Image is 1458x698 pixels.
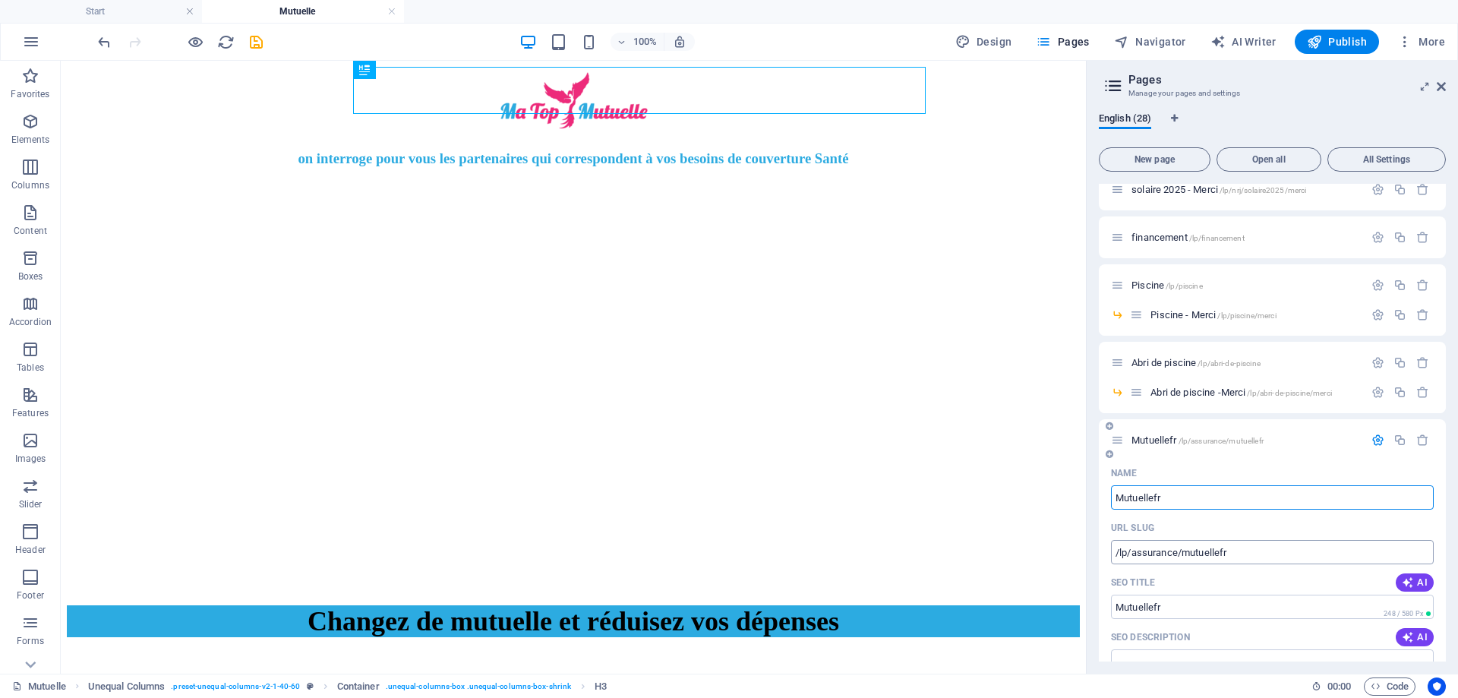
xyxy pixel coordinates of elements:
[11,88,49,100] p: Favorites
[1402,576,1428,589] span: AI
[1416,231,1429,244] div: Remove
[1189,234,1245,242] span: /lp/financement
[248,33,265,51] i: Save (Ctrl+S)
[1393,386,1406,399] div: Duplicate
[1128,73,1446,87] h2: Pages
[1036,34,1089,49] span: Pages
[1128,87,1415,100] h3: Manage your pages and settings
[1393,183,1406,196] div: Duplicate
[1220,186,1306,194] span: /lp/nrj/solaire2025/merci
[1364,677,1415,696] button: Code
[1397,34,1445,49] span: More
[1127,358,1364,368] div: Abri de piscine/lp/abri-de-piscine
[1416,434,1429,447] div: Remove
[1204,30,1283,54] button: AI Writer
[1396,628,1434,646] button: AI
[1371,279,1384,292] div: Settings
[15,544,46,556] p: Header
[1371,231,1384,244] div: Settings
[1106,155,1204,164] span: New page
[96,33,113,51] i: Undo: Change pages (Ctrl+Z)
[15,453,46,465] p: Images
[1416,356,1429,369] div: Remove
[88,677,165,696] span: Click to select. Double-click to edit
[1127,232,1364,242] div: financement/lp/financement
[1127,435,1364,445] div: Mutuellefr/lp/assurance/mutuellefr
[1223,155,1314,164] span: Open all
[1428,677,1446,696] button: Usercentrics
[1391,30,1451,54] button: More
[1131,184,1306,195] span: Click to open page
[1114,34,1186,49] span: Navigator
[611,33,664,51] button: 100%
[1371,356,1384,369] div: Settings
[1198,359,1261,368] span: /lp/abri-de-piscine
[202,3,404,20] h4: Mutuelle
[95,33,113,51] button: undo
[1179,437,1264,445] span: /lp/assurance/mutuellefr
[1099,147,1210,172] button: New page
[1217,311,1276,320] span: /lp/piscine/merci
[1108,30,1192,54] button: Navigator
[1131,280,1203,291] span: Click to open page
[1381,608,1434,619] span: Calculated pixel length in search results
[1371,434,1384,447] div: Settings
[1393,434,1406,447] div: Duplicate
[1111,631,1190,643] label: The text in search results and social media
[949,30,1018,54] button: Design
[1111,595,1434,619] input: The page title in search results and browser tabs
[633,33,658,51] h6: 100%
[9,316,52,328] p: Accordion
[1371,677,1409,696] span: Code
[1371,386,1384,399] div: Settings
[247,33,265,51] button: save
[1327,677,1351,696] span: 00 00
[1150,309,1276,321] span: Piscine - Merci
[1131,357,1261,368] span: Click to open page
[11,179,49,191] p: Columns
[1371,183,1384,196] div: Settings
[1338,681,1340,692] span: :
[1295,30,1379,54] button: Publish
[1127,280,1364,290] div: Piscine/lp/piscine
[1111,576,1155,589] label: The page title in search results and browser tabs
[1311,677,1352,696] h6: Session time
[18,270,43,283] p: Boxes
[1127,185,1364,194] div: solaire 2025 - Merci/lp/nrj/solaire2025/merci
[1210,34,1277,49] span: AI Writer
[1393,279,1406,292] div: Duplicate
[307,682,314,690] i: This element is a customizable preset
[171,677,300,696] span: . preset-unequal-columns-v2-1-40-60
[1396,573,1434,592] button: AI
[17,362,44,374] p: Tables
[216,33,235,51] button: reload
[1131,232,1245,243] span: Click to open page
[1111,522,1154,534] label: Last part of the URL for this page
[12,407,49,419] p: Features
[1416,279,1429,292] div: Remove
[1150,387,1332,398] span: Abri de piscine -Merci
[1099,109,1151,131] span: English (28)
[11,134,50,146] p: Elements
[217,33,235,51] i: Reload page
[1146,310,1364,320] div: Piscine - Merci/lp/piscine/merci
[1111,467,1137,479] p: Name
[1111,576,1155,589] p: SEO Title
[1327,147,1446,172] button: All Settings
[1146,387,1364,397] div: Abri de piscine -Merci/lp/abri-de-piscine/merci
[12,677,66,696] a: Click to cancel selection. Double-click to open Pages
[1111,540,1434,564] input: Last part of the URL for this page
[1393,231,1406,244] div: Duplicate
[386,677,571,696] span: . unequal-columns-box .unequal-columns-box-shrink
[949,30,1018,54] div: Design (Ctrl+Alt+Y)
[1416,183,1429,196] div: Remove
[1416,386,1429,399] div: Remove
[1099,112,1446,141] div: Language Tabs
[1307,34,1367,49] span: Publish
[186,33,204,51] button: Click here to leave preview mode and continue editing
[1030,30,1095,54] button: Pages
[88,677,607,696] nav: breadcrumb
[1371,308,1384,321] div: Settings
[1111,522,1154,534] p: URL SLUG
[1166,282,1203,290] span: /lp/piscine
